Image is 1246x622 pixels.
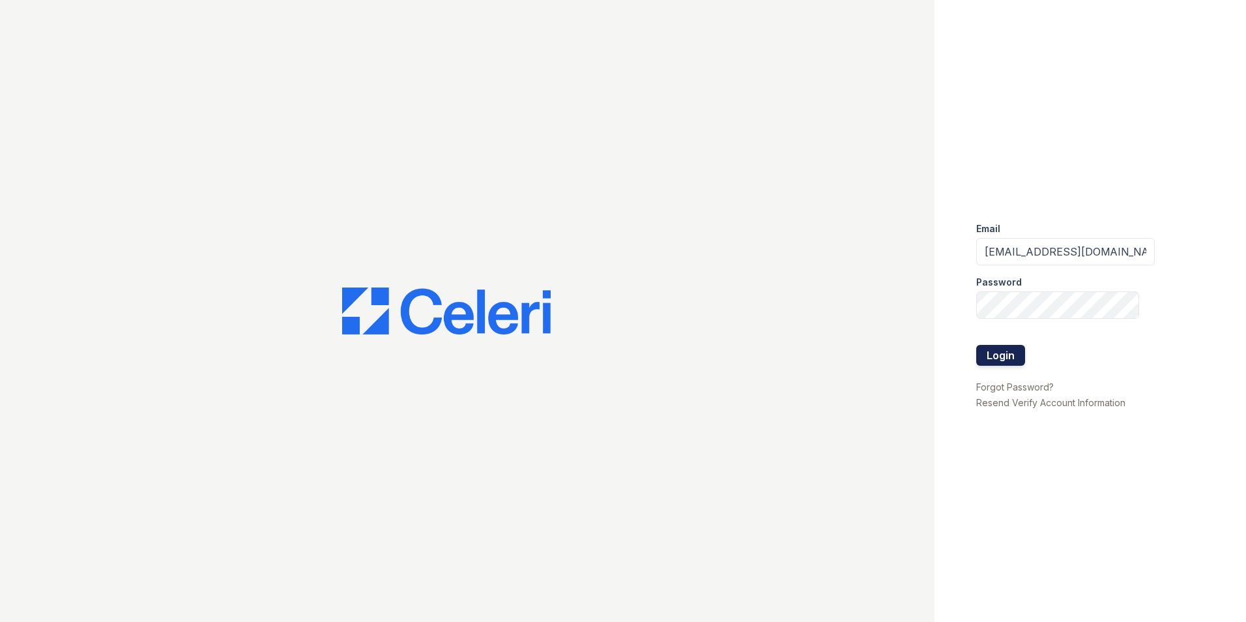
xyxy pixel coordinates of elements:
[976,381,1054,392] a: Forgot Password?
[976,345,1025,366] button: Login
[342,288,551,334] img: CE_Logo_Blue-a8612792a0a2168367f1c8372b55b34899dd931a85d93a1a3d3e32e68fde9ad4.png
[976,276,1022,289] label: Password
[976,222,1000,235] label: Email
[976,397,1125,408] a: Resend Verify Account Information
